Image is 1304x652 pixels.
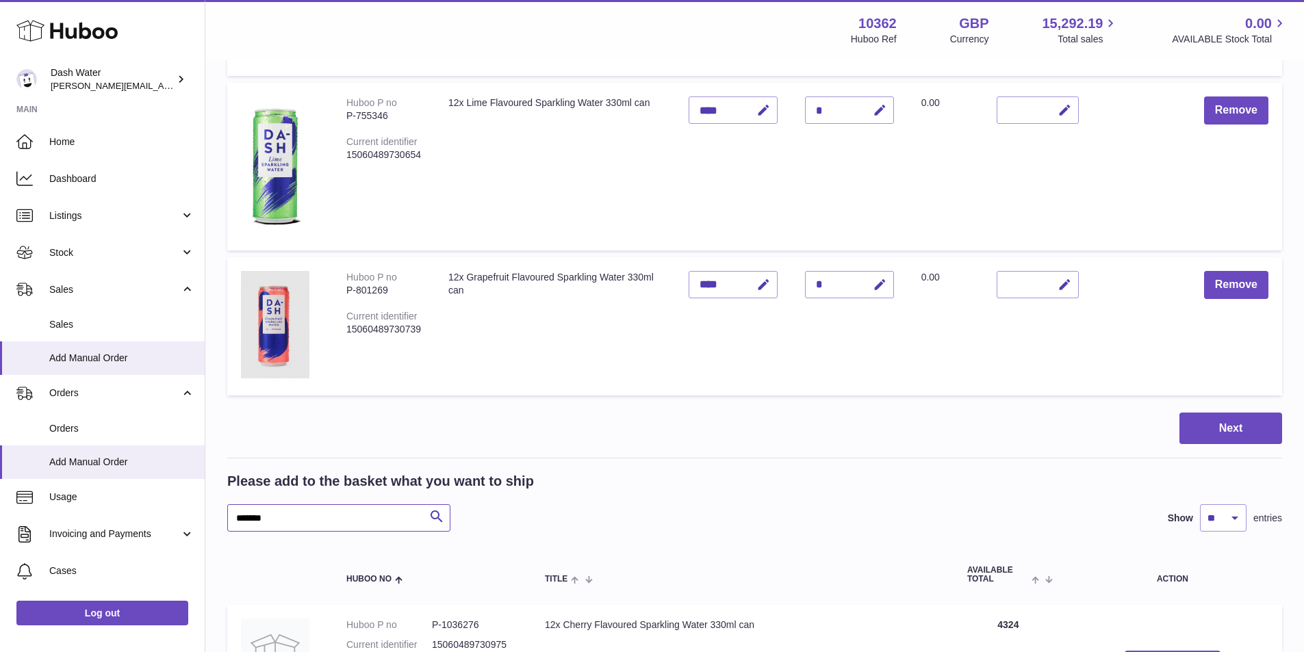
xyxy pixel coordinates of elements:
span: Huboo no [346,575,392,584]
div: Current identifier [346,311,418,322]
h2: Please add to the basket what you want to ship [227,472,534,491]
span: Add Manual Order [49,456,194,469]
dd: 15060489730975 [432,638,517,651]
span: Orders [49,422,194,435]
div: Huboo Ref [851,33,897,46]
div: Dash Water [51,66,174,92]
span: Add Manual Order [49,352,194,365]
span: [PERSON_NAME][EMAIL_ADDRESS][DOMAIN_NAME] [51,80,274,91]
td: 12x Grapefruit Flavoured Sparkling Water 330ml can [435,257,675,395]
span: Title [545,575,567,584]
span: Cases [49,564,194,577]
span: 0.00 [1245,14,1272,33]
button: Next [1179,413,1282,445]
div: Current identifier [346,136,418,147]
div: 15060489730654 [346,148,421,161]
img: 12x Lime Flavoured Sparkling Water 330ml can [241,96,309,233]
span: Home [49,135,194,148]
div: Huboo P no [346,272,397,283]
span: Usage [49,491,194,504]
span: AVAILABLE Total [967,566,1028,584]
td: 12x Lime Flavoured Sparkling Water 330ml can [435,83,675,250]
span: 0.00 [921,97,940,108]
strong: 10362 [858,14,897,33]
span: Dashboard [49,172,194,185]
div: P-755346 [346,109,421,122]
a: Log out [16,601,188,625]
label: Show [1168,512,1193,525]
a: 15,292.19 Total sales [1042,14,1118,46]
span: Stock [49,246,180,259]
span: Invoicing and Payments [49,527,180,540]
div: Currency [950,33,989,46]
div: Huboo P no [346,97,397,108]
span: Total sales [1058,33,1118,46]
dd: P-1036276 [432,618,517,631]
th: Action [1063,552,1282,597]
img: sophie@dash-water.com [16,69,37,90]
dt: Huboo P no [346,618,432,631]
span: Sales [49,283,180,296]
span: 15,292.19 [1042,14,1103,33]
div: 15060489730739 [346,323,421,336]
div: P-801269 [346,284,421,297]
span: Orders [49,387,180,400]
dt: Current identifier [346,638,432,651]
span: Listings [49,209,180,222]
span: entries [1253,512,1282,525]
strong: GBP [959,14,988,33]
a: 0.00 AVAILABLE Stock Total [1172,14,1288,46]
button: Remove [1204,271,1268,299]
span: 0.00 [921,272,940,283]
button: Remove [1204,96,1268,125]
img: 12x Grapefruit Flavoured Sparkling Water 330ml can [241,271,309,378]
span: Sales [49,318,194,331]
span: AVAILABLE Stock Total [1172,33,1288,46]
